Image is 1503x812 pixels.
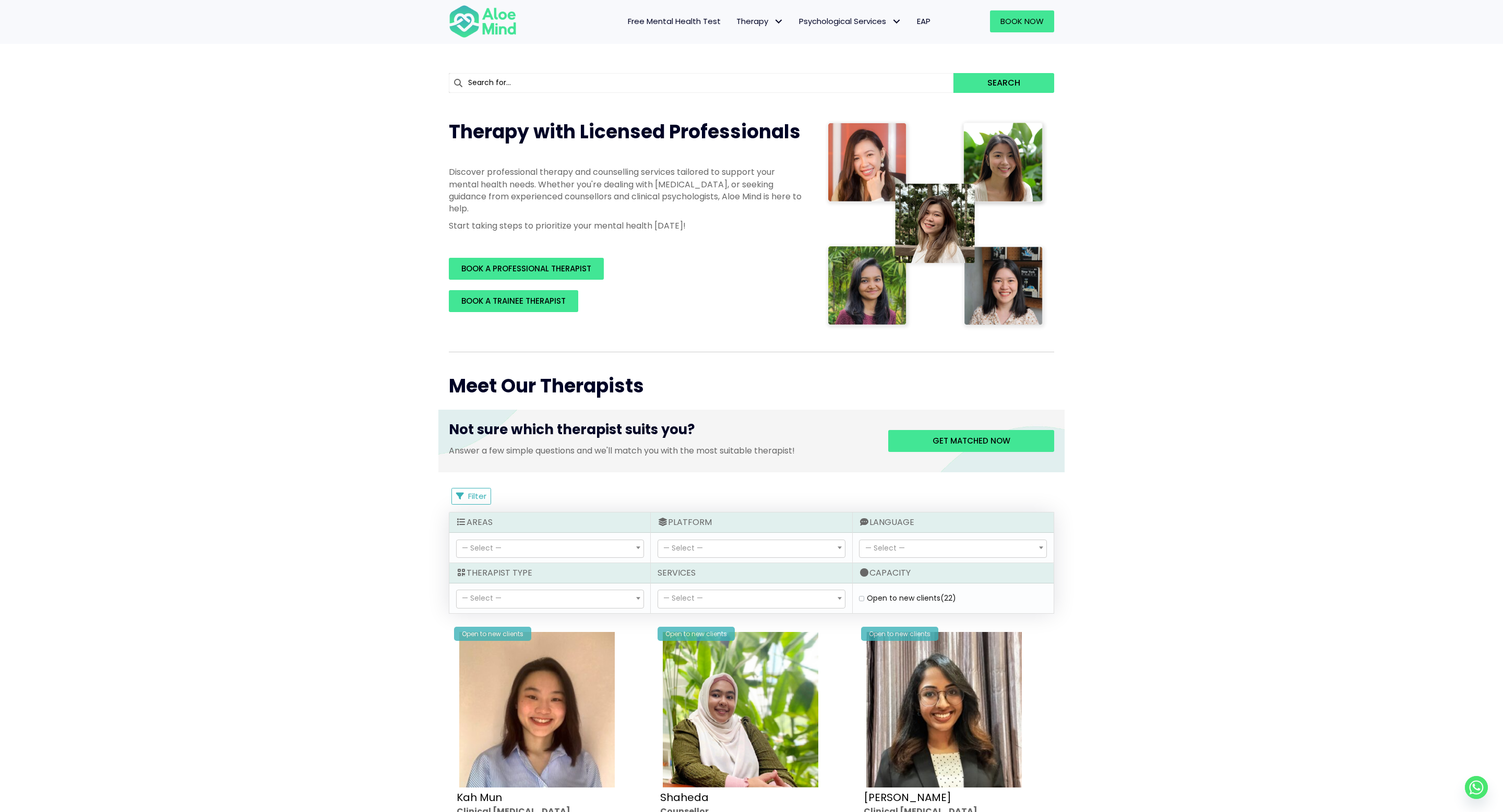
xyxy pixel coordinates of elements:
a: Shaheda [660,790,709,805]
span: Book Now [1000,16,1044,27]
div: Platform [651,512,852,533]
span: — Select — [865,543,905,553]
img: Shaheda Counsellor [663,632,818,787]
a: Whatsapp [1465,776,1488,799]
label: Open to new clients [867,593,956,603]
div: Areas [449,512,650,533]
span: Psychological Services: submenu [889,14,904,29]
a: BOOK A PROFESSIONAL THERAPIST [449,258,604,280]
span: — Select — [663,543,703,553]
span: Therapy with Licensed Professionals [449,118,801,145]
a: EAP [909,10,938,32]
span: Meet Our Therapists [449,373,644,399]
span: Therapy: submenu [771,14,786,29]
p: Answer a few simple questions and we'll match you with the most suitable therapist! [449,445,873,457]
a: Psychological ServicesPsychological Services: submenu [791,10,909,32]
button: Filter Listings [451,488,491,505]
img: Kah Mun-profile-crop-300×300 [459,632,615,787]
nav: Menu [530,10,938,32]
img: croped-Anita_Profile-photo-300×300 [866,632,1022,787]
div: Open to new clients [454,627,531,641]
a: TherapyTherapy: submenu [729,10,791,32]
span: Get matched now [933,435,1010,446]
a: BOOK A TRAINEE THERAPIST [449,290,578,312]
div: Language [853,512,1054,533]
span: — Select — [462,543,502,553]
span: BOOK A TRAINEE THERAPIST [461,295,566,306]
span: Filter [468,491,486,501]
a: [PERSON_NAME] [864,790,951,805]
span: — Select — [663,593,703,603]
p: Start taking steps to prioritize your mental health [DATE]! [449,220,804,232]
button: Search [953,73,1054,93]
span: BOOK A PROFESSIONAL THERAPIST [461,263,591,274]
span: Therapy [736,16,783,27]
span: — Select — [462,593,502,603]
span: Psychological Services [799,16,901,27]
span: EAP [917,16,931,27]
input: Search for... [449,73,953,93]
span: Free Mental Health Test [628,16,721,27]
img: Therapist collage [825,119,1048,331]
a: Kah Mun [457,790,502,805]
a: Book Now [990,10,1054,32]
div: Open to new clients [861,627,938,641]
h3: Not sure which therapist suits you? [449,420,873,444]
div: Services [651,563,852,583]
img: Aloe mind Logo [449,4,517,39]
div: Open to new clients [658,627,735,641]
div: Capacity [853,563,1054,583]
div: Therapist Type [449,563,650,583]
p: Discover professional therapy and counselling services tailored to support your mental health nee... [449,166,804,214]
a: Get matched now [888,430,1054,452]
a: Free Mental Health Test [620,10,729,32]
span: (22) [940,593,956,603]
